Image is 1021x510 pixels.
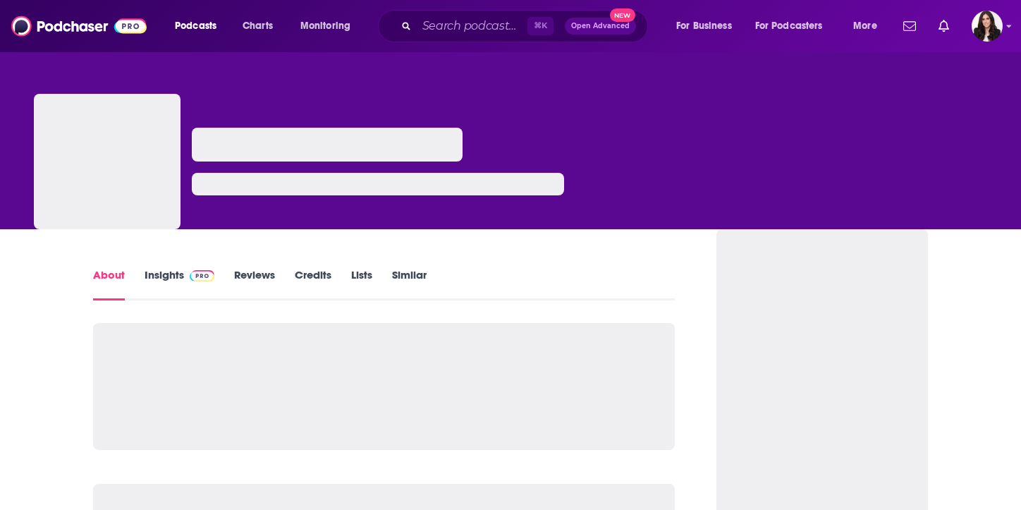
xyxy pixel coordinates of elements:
a: InsightsPodchaser Pro [145,268,214,300]
span: Monitoring [300,16,350,36]
span: Open Advanced [571,23,630,30]
span: Logged in as RebeccaShapiro [972,11,1003,42]
button: open menu [165,15,235,37]
button: Show profile menu [972,11,1003,42]
button: open menu [666,15,750,37]
a: Show notifications dropdown [898,14,922,38]
a: About [93,268,125,300]
button: open menu [843,15,895,37]
a: Lists [351,268,372,300]
button: Open AdvancedNew [565,18,636,35]
img: User Profile [972,11,1003,42]
img: Podchaser - Follow, Share and Rate Podcasts [11,13,147,40]
span: For Podcasters [755,16,823,36]
a: Reviews [234,268,275,300]
a: Credits [295,268,331,300]
span: Charts [243,16,273,36]
a: Charts [233,15,281,37]
button: open menu [746,15,843,37]
img: Podchaser Pro [190,270,214,281]
input: Search podcasts, credits, & more... [417,15,527,37]
span: More [853,16,877,36]
span: Podcasts [175,16,216,36]
a: Show notifications dropdown [933,14,955,38]
span: ⌘ K [527,17,554,35]
a: Similar [392,268,427,300]
span: New [610,8,635,22]
span: For Business [676,16,732,36]
button: open menu [291,15,369,37]
div: Search podcasts, credits, & more... [391,10,661,42]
